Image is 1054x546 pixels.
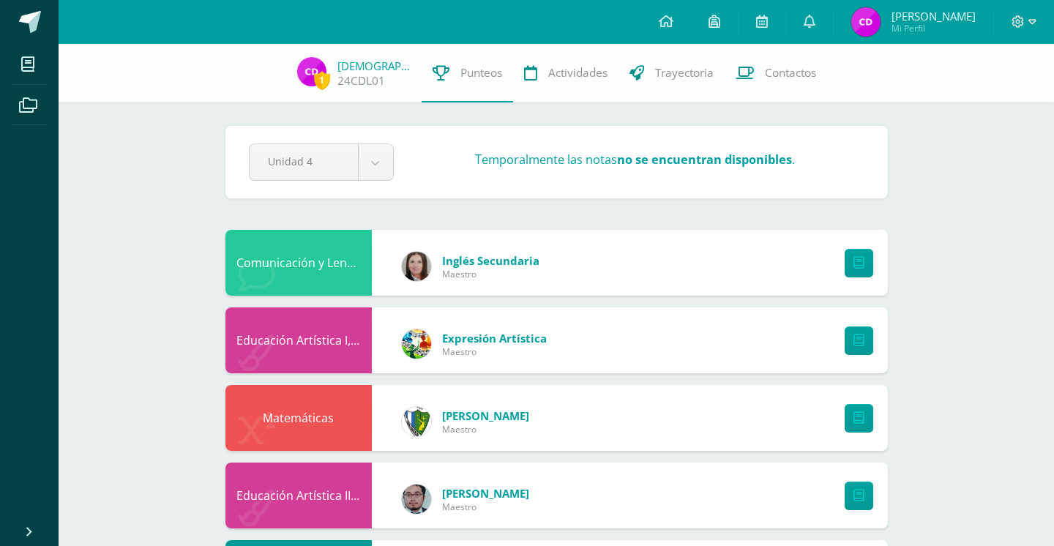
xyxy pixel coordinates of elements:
[765,65,816,81] span: Contactos
[402,407,431,436] img: d7d6d148f6dec277cbaab50fee73caa7.png
[297,57,326,86] img: 9fc6919c4ddf501a64a63e09c246e7e8.png
[513,44,618,102] a: Actividades
[548,65,608,81] span: Actividades
[225,230,372,296] div: Comunicación y Lenguaje, Idioma Extranjero Inglés
[617,152,792,168] strong: no se encuentran disponibles
[851,7,881,37] img: 9fc6919c4ddf501a64a63e09c246e7e8.png
[460,65,502,81] span: Punteos
[225,463,372,528] div: Educación Artística II, Artes Plásticas
[268,144,340,179] span: Unidad 4
[250,144,393,180] a: Unidad 4
[442,268,539,280] span: Maestro
[225,307,372,373] div: Educación Artística I, Música y Danza
[475,152,795,168] h3: Temporalmente las notas .
[337,73,385,89] a: 24CDL01
[422,44,513,102] a: Punteos
[442,501,529,513] span: Maestro
[892,9,976,23] span: [PERSON_NAME]
[442,408,529,423] span: [PERSON_NAME]
[442,345,547,358] span: Maestro
[442,253,539,268] span: Inglés Secundaria
[402,252,431,281] img: 8af0450cf43d44e38c4a1497329761f3.png
[442,331,547,345] span: Expresión Artística
[655,65,714,81] span: Trayectoria
[725,44,827,102] a: Contactos
[442,423,529,435] span: Maestro
[337,59,411,73] a: [DEMOGRAPHIC_DATA][PERSON_NAME]
[402,329,431,359] img: 159e24a6ecedfdf8f489544946a573f0.png
[402,485,431,514] img: 5fac68162d5e1b6fbd390a6ac50e103d.png
[225,385,372,451] div: Matemáticas
[618,44,725,102] a: Trayectoria
[314,71,330,89] span: 1
[442,486,529,501] span: [PERSON_NAME]
[892,22,976,34] span: Mi Perfil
